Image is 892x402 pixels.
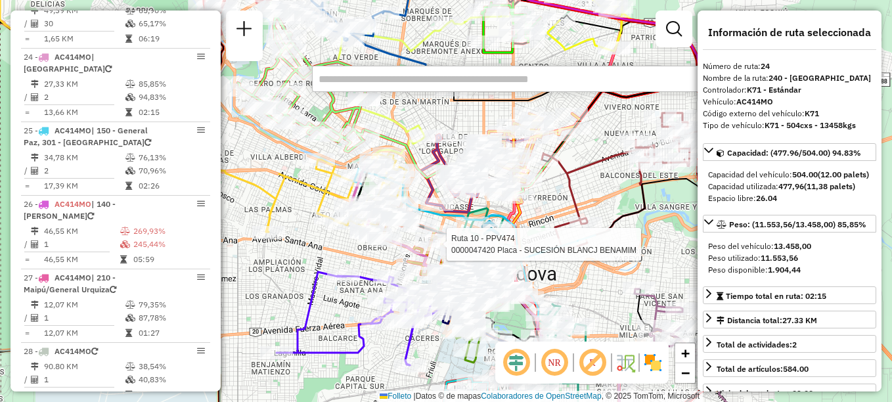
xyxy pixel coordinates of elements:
[717,340,797,349] span: Total de actividades:
[708,181,855,191] font: Capacidad utilizada:
[31,240,39,248] i: Total de Atividades
[792,340,797,349] strong: 2
[768,265,801,275] strong: 1.904,44
[139,374,166,384] font: 40,83%
[24,17,30,30] td: /
[125,182,132,190] i: Tempo total em rota
[24,253,30,266] td: =
[145,139,151,146] i: Veículo já utilizado nesta sessão
[31,314,39,322] i: Total de Atividades
[792,169,818,179] strong: 504.00
[43,91,125,104] td: 2
[43,106,125,119] td: 13,66 KM
[138,106,204,119] td: 02:15
[125,20,135,28] i: % de utilização da cubagem
[138,151,204,164] td: 76,13%
[761,61,770,71] strong: 24
[91,347,98,355] i: Veículo já utilizado nesta sessão
[703,60,876,72] div: Número de ruta:
[24,373,30,386] td: /
[703,164,876,210] div: Capacidad: (477.96/504.00) 94.83%
[24,52,105,74] span: | [GEOGRAPHIC_DATA]
[43,298,125,311] td: 12,07 KM
[703,286,876,304] a: Tiempo total en ruta: 02:15
[703,215,876,233] a: Peso: (11.553,56/13.458,00) 85,85%
[197,273,205,281] em: Opções
[31,93,39,101] i: Total de Atividades
[43,225,120,238] td: 46,55 KM
[24,311,30,324] td: /
[681,345,690,361] span: +
[726,291,826,301] span: Tiempo total en ruta: 02:15
[24,326,30,340] td: =
[125,167,135,175] i: % de utilização da cubagem
[43,17,125,30] td: 30
[125,301,135,309] i: % de utilização do peso
[24,238,30,251] td: /
[43,326,125,340] td: 12,07 KM
[197,53,205,60] em: Opções
[708,264,871,276] div: Peso disponible:
[138,360,204,373] td: 38,54%
[110,286,116,294] i: Veículo já utilizado nesta sessão
[24,91,30,104] td: /
[708,169,869,179] font: Capacidad del vehículo:
[125,93,135,101] i: % de utilização da cubagem
[708,253,798,263] font: Peso utilizado:
[380,391,411,401] a: Folleto
[736,97,773,106] strong: AC414MO
[717,363,809,375] div: Total de artículos:
[769,73,871,83] strong: 240 - [GEOGRAPHIC_DATA]
[761,253,798,263] strong: 11.553,56
[55,125,91,135] span: AC414MO
[31,301,39,309] i: Distância Total
[24,273,38,282] font: 27 -
[539,347,570,378] span: Ocultar NR
[681,365,690,381] span: −
[818,169,869,179] strong: (12.00 palets)
[133,239,166,249] font: 245,44%
[231,16,257,45] a: Nova sessão e pesquisa
[43,360,125,373] td: 90.80 KM
[703,72,876,84] div: Nombre de la ruta:
[703,384,876,401] a: Viaje del conductor: 09:00
[125,376,135,384] i: % de utilização da cubagem
[43,311,125,324] td: 1
[138,78,204,91] td: 85,85%
[125,314,135,322] i: % de utilização da cubagem
[43,179,125,192] td: 17,39 KM
[87,212,94,220] i: Veículo já utilizado nesta sessão
[31,363,39,370] i: Distância Total
[675,363,695,383] a: Alejar
[139,18,166,28] font: 65,17%
[31,167,39,175] i: Total de Atividades
[703,335,876,353] a: Total de actividades:2
[125,154,135,162] i: % de utilização do peso
[125,80,135,88] i: % de utilização do peso
[125,7,135,14] i: % de utilização do peso
[55,199,91,209] span: AC414MO
[703,26,876,39] h4: Información de ruta seleccionada
[43,253,120,266] td: 46,55 KM
[43,388,125,401] td: 90.80 KM
[675,344,695,363] a: Acercar
[197,126,205,134] em: Opções
[138,179,204,192] td: 02:26
[43,32,125,45] td: 1,65 KM
[125,329,132,337] i: Tempo total em rota
[727,148,861,158] span: Capacidad: (477.96/504.00) 94.83%
[55,346,91,356] span: AC414MO
[138,326,204,340] td: 01:27
[125,363,135,370] i: % de utilização do peso
[138,32,204,45] td: 06:19
[24,179,30,192] td: =
[782,315,817,325] span: 27.33 KM
[55,273,91,282] span: AC414MO
[783,364,809,374] strong: 584.00
[120,256,127,263] i: Tempo total em rota
[481,219,498,236] img: UDC Cordoba
[31,154,39,162] i: Distância Total
[708,192,871,204] div: Espacio libre:
[727,315,817,325] font: Distancia total:
[133,225,205,238] td: 269,93%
